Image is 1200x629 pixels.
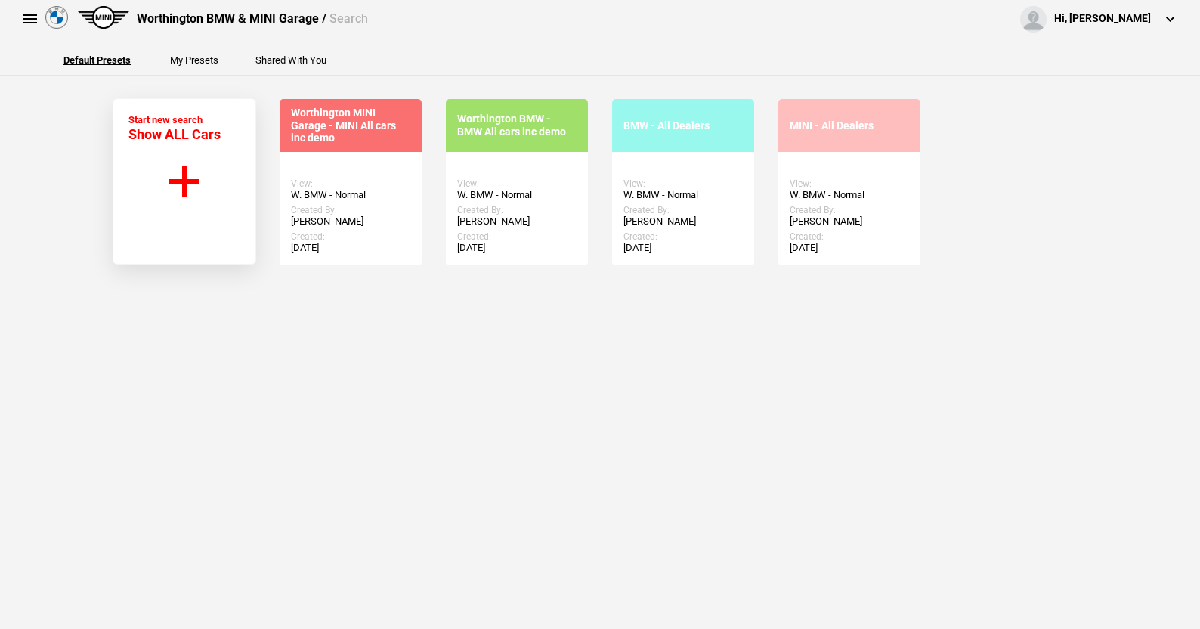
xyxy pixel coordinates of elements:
[291,178,410,189] div: View:
[790,231,909,242] div: Created:
[457,205,577,215] div: Created By:
[623,189,743,201] div: W. BMW - Normal
[623,205,743,215] div: Created By:
[790,119,909,132] div: MINI - All Dealers
[623,231,743,242] div: Created:
[170,55,218,65] button: My Presets
[291,242,410,254] div: [DATE]
[457,242,577,254] div: [DATE]
[457,189,577,201] div: W. BMW - Normal
[623,178,743,189] div: View:
[790,205,909,215] div: Created By:
[255,55,326,65] button: Shared With You
[457,178,577,189] div: View:
[291,215,410,228] div: [PERSON_NAME]
[291,189,410,201] div: W. BMW - Normal
[113,98,256,265] button: Start new search Show ALL Cars
[457,231,577,242] div: Created:
[623,215,743,228] div: [PERSON_NAME]
[63,55,131,65] button: Default Presets
[790,242,909,254] div: [DATE]
[291,107,410,144] div: Worthington MINI Garage - MINI All cars inc demo
[457,215,577,228] div: [PERSON_NAME]
[45,6,68,29] img: bmw.png
[128,126,221,142] span: Show ALL Cars
[457,113,577,138] div: Worthington BMW - BMW All cars inc demo
[329,11,368,26] span: Search
[623,242,743,254] div: [DATE]
[790,178,909,189] div: View:
[291,205,410,215] div: Created By:
[790,215,909,228] div: [PERSON_NAME]
[790,189,909,201] div: W. BMW - Normal
[78,6,129,29] img: mini.png
[1054,11,1151,26] div: Hi, [PERSON_NAME]
[291,231,410,242] div: Created:
[128,114,221,142] div: Start new search
[623,119,743,132] div: BMW - All Dealers
[137,11,368,27] div: Worthington BMW & MINI Garage /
